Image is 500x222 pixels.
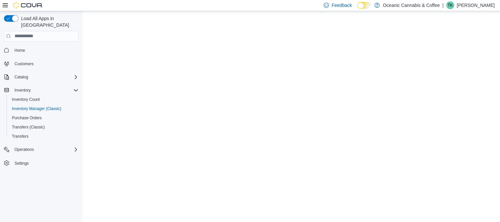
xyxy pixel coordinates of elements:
[9,123,78,131] span: Transfers (Classic)
[9,105,64,113] a: Inventory Manager (Classic)
[1,86,81,95] button: Inventory
[12,159,31,167] a: Settings
[12,97,40,102] span: Inventory Count
[15,161,29,166] span: Settings
[9,123,47,131] a: Transfers (Classic)
[12,46,78,54] span: Home
[12,86,33,94] button: Inventory
[9,114,44,122] a: Purchase Orders
[9,132,31,140] a: Transfers
[332,2,352,9] span: Feedback
[7,95,81,104] button: Inventory Count
[12,146,37,153] button: Operations
[15,74,28,80] span: Catalog
[9,114,78,122] span: Purchase Orders
[15,147,34,152] span: Operations
[383,1,440,9] p: Oceanic Cannabis & Coffee
[9,132,78,140] span: Transfers
[12,146,78,153] span: Operations
[9,96,43,103] a: Inventory Count
[7,113,81,123] button: Purchase Orders
[1,72,81,82] button: Catalog
[1,145,81,154] button: Operations
[13,2,43,9] img: Cova
[12,159,78,167] span: Settings
[1,59,81,69] button: Customers
[7,104,81,113] button: Inventory Manager (Classic)
[12,106,61,111] span: Inventory Manager (Classic)
[4,43,78,185] nav: Complex example
[7,123,81,132] button: Transfers (Classic)
[457,1,495,9] p: [PERSON_NAME]
[12,60,78,68] span: Customers
[9,105,78,113] span: Inventory Manager (Classic)
[18,15,78,28] span: Load All Apps in [GEOGRAPHIC_DATA]
[12,73,31,81] button: Catalog
[1,158,81,168] button: Settings
[12,60,36,68] a: Customers
[12,115,42,121] span: Purchase Orders
[12,86,78,94] span: Inventory
[12,73,78,81] span: Catalog
[9,96,78,103] span: Inventory Count
[12,125,45,130] span: Transfers (Classic)
[15,48,25,53] span: Home
[1,45,81,55] button: Home
[15,61,34,67] span: Customers
[446,1,454,9] div: TJ Kearley
[12,46,28,54] a: Home
[357,2,371,9] input: Dark Mode
[12,134,28,139] span: Transfers
[15,88,31,93] span: Inventory
[7,132,81,141] button: Transfers
[448,1,453,9] span: TK
[442,1,444,9] p: |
